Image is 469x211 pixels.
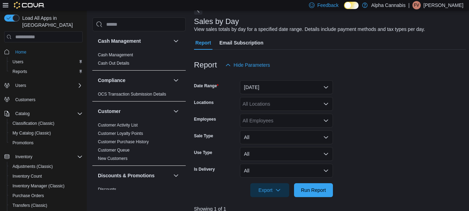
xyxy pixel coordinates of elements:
a: Customer Purchase History [98,139,149,144]
button: Hide Parameters [223,58,273,72]
h3: Report [194,61,217,69]
button: Inventory Manager (Classic) [7,181,85,191]
button: Run Report [294,183,333,197]
span: Classification (Classic) [12,121,55,126]
span: Feedback [317,2,338,9]
div: Customer [92,121,186,165]
a: Customers [12,96,38,104]
div: Compliance [92,90,186,101]
p: [PERSON_NAME] [424,1,463,9]
button: Adjustments (Classic) [7,162,85,171]
span: My Catalog (Classic) [10,129,83,137]
span: Reports [12,69,27,74]
span: Report [195,36,211,50]
div: Francis Villeneuve [412,1,421,9]
button: Inventory [12,153,35,161]
span: Email Subscription [219,36,263,50]
span: Users [10,58,83,66]
button: Inventory Count [7,171,85,181]
span: Inventory Manager (Classic) [10,182,83,190]
button: Catalog [12,109,32,118]
label: Employees [194,116,216,122]
span: Run Report [301,187,326,194]
a: Users [10,58,26,66]
span: FV [414,1,419,9]
button: Customer [98,108,170,115]
label: Use Type [194,150,212,155]
button: Cash Management [98,38,170,44]
span: Cash Management [98,52,133,58]
span: Inventory [15,154,32,160]
span: Customers [12,95,83,104]
button: Promotions [7,138,85,148]
a: Purchase Orders [10,192,47,200]
button: Users [12,81,29,90]
a: Reports [10,67,30,76]
label: Locations [194,100,214,105]
button: Open list of options [323,101,329,107]
span: Hide Parameters [234,62,270,68]
button: Purchase Orders [7,191,85,201]
button: All [240,164,333,178]
a: Promotions [10,139,36,147]
div: Cash Management [92,51,186,70]
span: Adjustments (Classic) [10,162,83,171]
a: Customer Queue [98,148,129,153]
span: Transfers (Classic) [12,203,47,208]
button: Cash Management [172,37,180,45]
button: Export [250,183,289,197]
span: Inventory Manager (Classic) [12,183,65,189]
span: New Customers [98,156,127,161]
span: Users [12,59,23,65]
span: OCS Transaction Submission Details [98,91,166,97]
p: | [408,1,410,9]
span: Promotions [12,140,34,146]
button: Transfers (Classic) [7,201,85,210]
button: Inventory [1,152,85,162]
button: Compliance [98,77,170,84]
span: Inventory [12,153,83,161]
button: Next [194,6,202,15]
button: My Catalog (Classic) [7,128,85,138]
a: Home [12,48,29,56]
div: View sales totals by day for a specified date range. Details include payment methods and tax type... [194,26,425,33]
button: Users [1,81,85,90]
h3: Compliance [98,77,125,84]
span: Users [12,81,83,90]
span: Inventory Count [12,173,42,179]
span: Inventory Count [10,172,83,180]
p: Alpha Cannabis [371,1,405,9]
span: Customer Purchase History [98,139,149,145]
button: All [240,130,333,144]
a: Customer Loyalty Points [98,131,143,136]
span: Reports [10,67,83,76]
img: Cova [14,2,45,9]
label: Is Delivery [194,167,215,172]
h3: Sales by Day [194,17,239,26]
button: Users [7,57,85,67]
a: Transfers (Classic) [10,201,50,210]
span: Home [15,49,26,55]
a: Classification (Classic) [10,119,57,128]
span: Purchase Orders [12,193,44,198]
a: My Catalog (Classic) [10,129,54,137]
span: Promotions [10,139,83,147]
button: Customer [172,107,180,115]
span: Adjustments (Classic) [12,164,53,169]
span: Discounts [98,187,116,192]
span: Users [15,83,26,88]
a: Cash Out Details [98,61,129,66]
h3: Cash Management [98,38,141,44]
span: Customers [15,97,35,103]
button: Customers [1,95,85,105]
button: Classification (Classic) [7,119,85,128]
button: Home [1,47,85,57]
span: Cash Out Details [98,60,129,66]
span: Load All Apps in [GEOGRAPHIC_DATA] [19,15,83,29]
button: Catalog [1,109,85,119]
span: Catalog [15,111,30,116]
a: Adjustments (Classic) [10,162,56,171]
h3: Discounts & Promotions [98,172,154,179]
a: Inventory Manager (Classic) [10,182,67,190]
